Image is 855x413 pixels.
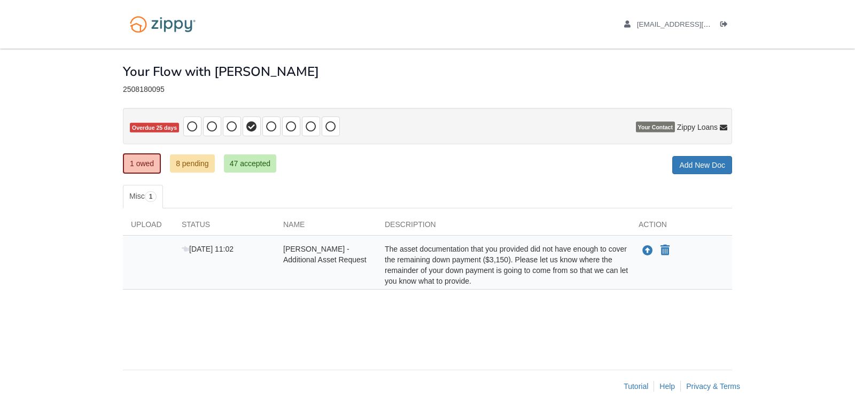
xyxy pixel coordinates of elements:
button: Upload Edward Olivares Lopez - Additional Asset Request [641,244,654,258]
span: Zippy Loans [677,122,718,133]
a: Privacy & Terms [686,382,740,391]
a: Add New Doc [672,156,732,174]
img: Logo [123,11,203,38]
span: adominguez6804@gmail.com [637,20,759,28]
a: Log out [720,20,732,31]
div: Status [174,219,275,235]
span: 1 [145,191,157,202]
div: Upload [123,219,174,235]
span: Your Contact [636,122,675,133]
a: Misc [123,185,163,208]
a: 47 accepted [224,154,276,173]
span: [PERSON_NAME] - Additional Asset Request [283,245,367,264]
div: Action [631,219,732,235]
span: Overdue 25 days [130,123,179,133]
a: Help [659,382,675,391]
a: 1 owed [123,153,161,174]
div: Name [275,219,377,235]
a: 8 pending [170,154,215,173]
div: 2508180095 [123,85,732,94]
span: [DATE] 11:02 [182,245,234,253]
a: edit profile [624,20,759,31]
a: Tutorial [624,382,648,391]
div: Description [377,219,631,235]
h1: Your Flow with [PERSON_NAME] [123,65,319,79]
button: Declare Edward Olivares Lopez - Additional Asset Request not applicable [659,244,671,257]
div: The asset documentation that you provided did not have enough to cover the remaining down payment... [377,244,631,286]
